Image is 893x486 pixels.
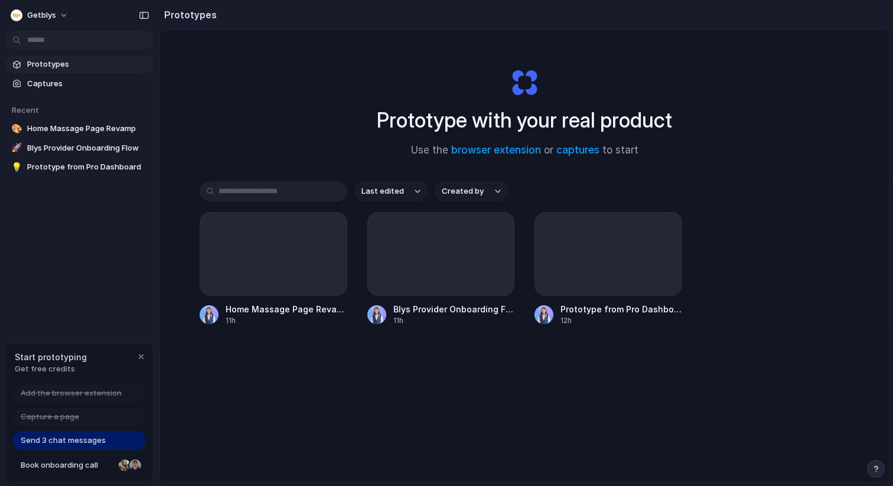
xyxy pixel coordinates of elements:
[6,139,154,157] a: 🚀Blys Provider Onboarding Flow
[27,78,149,90] span: Captures
[21,459,114,471] span: Book onboarding call
[12,105,39,115] span: Recent
[226,303,347,315] span: Home Massage Page Revamp
[354,181,428,201] button: Last edited
[393,303,515,315] span: Blys Provider Onboarding Flow
[6,56,154,73] a: Prototypes
[367,212,515,326] a: Blys Provider Onboarding Flow11h
[21,435,106,446] span: Send 3 chat messages
[27,9,56,21] span: Getblys
[200,212,347,326] a: Home Massage Page Revamp11h
[12,456,146,475] a: Book onboarding call
[27,142,149,154] span: Blys Provider Onboarding Flow
[6,6,74,25] button: Getblys
[226,315,347,326] div: 11h
[560,303,682,315] span: Prototype from Pro Dashboard
[11,142,22,154] div: 🚀
[27,123,149,135] span: Home Massage Page Revamp
[411,143,638,158] span: Use the or to start
[27,161,149,173] span: Prototype from Pro Dashboard
[27,58,149,70] span: Prototypes
[6,75,154,93] a: Captures
[159,8,217,22] h2: Prototypes
[128,458,142,472] div: Christian Iacullo
[393,315,515,326] div: 11h
[6,158,154,176] a: 💡Prototype from Pro Dashboard
[6,120,154,138] a: 🎨Home Massage Page Revamp
[11,161,22,173] div: 💡
[21,411,79,423] span: Capture a page
[560,315,682,326] div: 12h
[556,144,599,156] a: captures
[11,123,22,135] div: 🎨
[361,185,404,197] span: Last edited
[451,144,541,156] a: browser extension
[15,351,87,363] span: Start prototyping
[21,387,122,399] span: Add the browser extension
[435,181,508,201] button: Created by
[15,363,87,375] span: Get free credits
[118,458,132,472] div: Nicole Kubica
[442,185,484,197] span: Created by
[377,105,672,136] h1: Prototype with your real product
[535,212,682,326] a: Prototype from Pro Dashboard12h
